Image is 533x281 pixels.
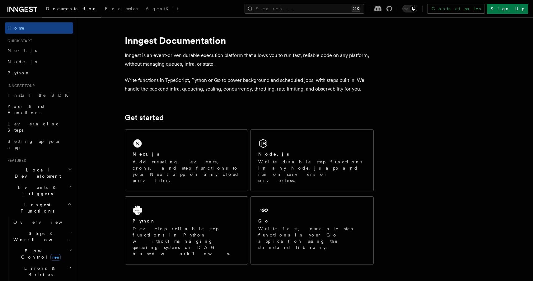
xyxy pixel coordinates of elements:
span: new [50,254,61,261]
p: Write functions in TypeScript, Python or Go to power background and scheduled jobs, with steps bu... [125,76,374,93]
a: Install the SDK [5,90,73,101]
a: Setting up your app [5,136,73,153]
span: Node.js [7,59,37,64]
a: Next.js [5,45,73,56]
a: GoWrite fast, durable step functions in your Go application using the standard library. [250,196,374,265]
a: Sign Up [487,4,528,14]
button: Toggle dark mode [402,5,417,12]
a: Contact sales [428,4,484,14]
span: Install the SDK [7,93,72,98]
span: Python [7,70,30,75]
h2: Go [258,218,269,224]
span: Inngest Functions [5,202,67,214]
p: Develop reliable step functions in Python without managing queueing systems or DAG based workflows. [133,226,240,257]
span: Steps & Workflows [11,230,69,243]
a: Get started [125,113,164,122]
a: Overview [11,217,73,228]
a: Your first Functions [5,101,73,118]
button: Errors & Retries [11,263,73,280]
span: AgentKit [146,6,179,11]
h2: Python [133,218,156,224]
span: Overview [13,220,77,225]
button: Inngest Functions [5,199,73,217]
p: Inngest is an event-driven durable execution platform that allows you to run fast, reliable code ... [125,51,374,68]
a: Examples [101,2,142,17]
a: AgentKit [142,2,182,17]
span: Your first Functions [7,104,44,115]
span: Flow Control [11,248,68,260]
p: Write durable step functions in any Node.js app and run on servers or serverless. [258,159,366,184]
h2: Next.js [133,151,159,157]
a: PythonDevelop reliable step functions in Python without managing queueing systems or DAG based wo... [125,196,248,265]
span: Home [7,25,25,31]
a: Node.js [5,56,73,67]
span: Features [5,158,26,163]
span: Leveraging Steps [7,121,60,133]
span: Examples [105,6,138,11]
span: Local Development [5,167,68,179]
span: Next.js [7,48,37,53]
p: Add queueing, events, crons, and step functions to your Next app on any cloud provider. [133,159,240,184]
span: Quick start [5,39,32,44]
button: Search...⌘K [245,4,364,14]
span: Inngest tour [5,83,35,88]
button: Events & Triggers [5,182,73,199]
kbd: ⌘K [352,6,360,12]
button: Steps & Workflows [11,228,73,245]
a: Leveraging Steps [5,118,73,136]
p: Write fast, durable step functions in your Go application using the standard library. [258,226,366,251]
a: Next.jsAdd queueing, events, crons, and step functions to your Next app on any cloud provider. [125,129,248,191]
a: Documentation [42,2,101,17]
span: Events & Triggers [5,184,68,197]
a: Node.jsWrite durable step functions in any Node.js app and run on servers or serverless. [250,129,374,191]
button: Flow Controlnew [11,245,73,263]
a: Home [5,22,73,34]
span: Errors & Retries [11,265,68,278]
a: Python [5,67,73,78]
button: Local Development [5,164,73,182]
span: Documentation [46,6,97,11]
span: Setting up your app [7,139,61,150]
h1: Inngest Documentation [125,35,374,46]
h2: Node.js [258,151,289,157]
